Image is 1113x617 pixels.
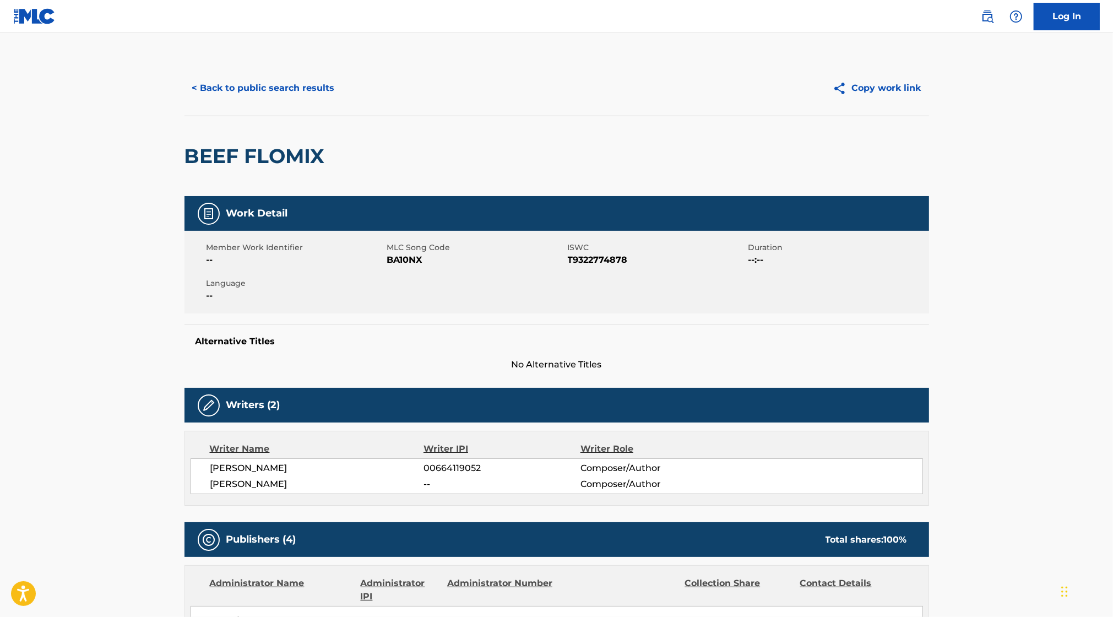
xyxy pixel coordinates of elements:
div: Writer Role [580,442,723,456]
div: Collection Share [685,577,791,603]
img: help [1009,10,1023,23]
h5: Work Detail [226,207,288,220]
a: Public Search [976,6,998,28]
a: Log In [1034,3,1100,30]
span: 00664119052 [424,462,580,475]
h5: Writers (2) [226,399,280,412]
span: --:-- [748,253,926,267]
img: Copy work link [833,82,852,95]
span: Language [207,278,384,289]
span: No Alternative Titles [184,358,929,371]
div: Administrator IPI [361,577,439,603]
span: BA10NX [387,253,565,267]
div: Drag [1061,575,1068,608]
h5: Alternative Titles [196,336,918,347]
span: Member Work Identifier [207,242,384,253]
img: MLC Logo [13,8,56,24]
span: Composer/Author [580,478,723,491]
div: Writer IPI [424,442,580,456]
div: Administrator Number [447,577,554,603]
button: Copy work link [825,74,929,102]
span: ISWC [568,242,746,253]
button: < Back to public search results [184,74,343,102]
span: T9322774878 [568,253,746,267]
img: Work Detail [202,207,215,220]
img: Writers [202,399,215,412]
span: -- [207,289,384,302]
span: [PERSON_NAME] [210,462,424,475]
span: -- [424,478,580,491]
div: Writer Name [210,442,424,456]
span: Composer/Author [580,462,723,475]
img: Publishers [202,533,215,546]
span: [PERSON_NAME] [210,478,424,491]
div: Help [1005,6,1027,28]
h2: BEEF FLOMIX [184,144,330,169]
div: Total shares: [826,533,907,546]
div: Administrator Name [210,577,352,603]
span: MLC Song Code [387,242,565,253]
span: -- [207,253,384,267]
iframe: Chat Widget [1058,564,1113,617]
div: Contact Details [800,577,907,603]
span: 100 % [884,534,907,545]
span: Duration [748,242,926,253]
img: search [981,10,994,23]
h5: Publishers (4) [226,533,296,546]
